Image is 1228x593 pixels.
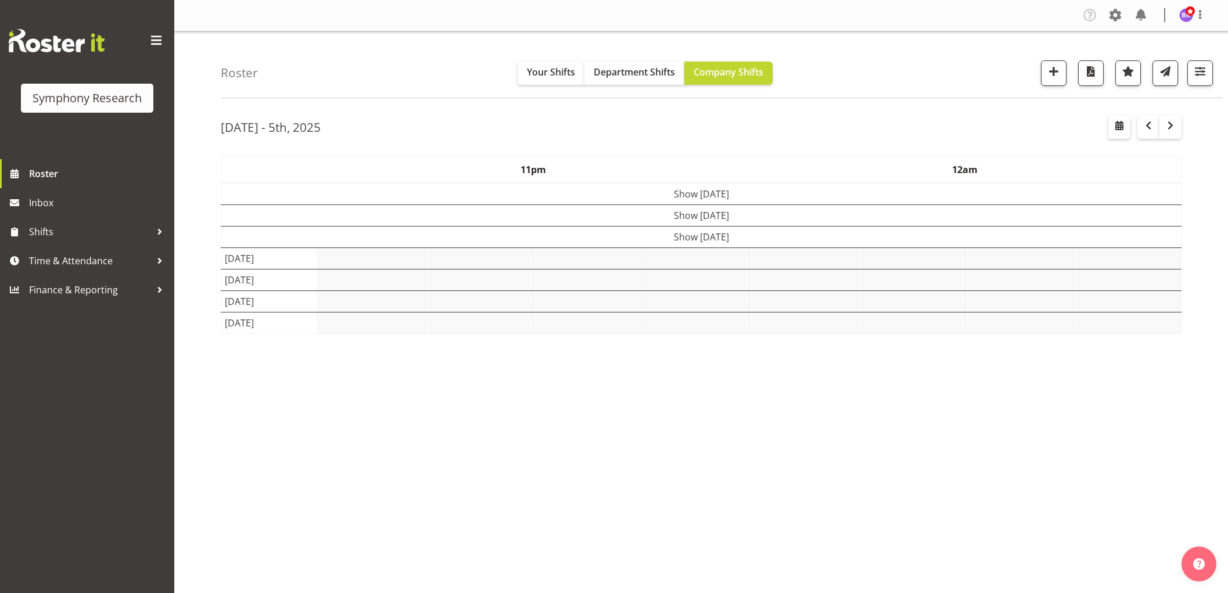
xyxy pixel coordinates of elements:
td: Show [DATE] [221,226,1182,247]
td: [DATE] [221,290,317,312]
td: [DATE] [221,312,317,333]
th: 11pm [317,156,749,183]
h4: Roster [221,66,258,80]
span: Company Shifts [694,66,763,78]
img: bhavik-kanna1260.jpg [1179,8,1193,22]
span: Department Shifts [594,66,675,78]
h2: [DATE] - 5th, 2025 [221,120,321,135]
th: 12am [749,156,1182,183]
span: Time & Attendance [29,252,151,269]
span: Inbox [29,194,168,211]
img: help-xxl-2.png [1193,558,1205,570]
td: [DATE] [221,269,317,290]
button: Add a new shift [1041,60,1067,86]
span: Roster [29,165,168,182]
button: Send a list of all shifts for the selected filtered period to all rostered employees. [1152,60,1178,86]
button: Download a PDF of the roster according to the set date range. [1078,60,1104,86]
button: Your Shifts [518,62,584,85]
td: Show [DATE] [221,204,1182,226]
span: Your Shifts [527,66,575,78]
button: Select a specific date within the roster. [1108,116,1130,139]
button: Company Shifts [684,62,773,85]
div: Symphony Research [33,89,142,107]
td: Show [DATE] [221,183,1182,205]
span: Shifts [29,223,151,240]
img: Rosterit website logo [9,29,105,52]
button: Highlight an important date within the roster. [1115,60,1141,86]
span: Finance & Reporting [29,281,151,299]
button: Department Shifts [584,62,684,85]
td: [DATE] [221,247,317,269]
button: Filter Shifts [1187,60,1213,86]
